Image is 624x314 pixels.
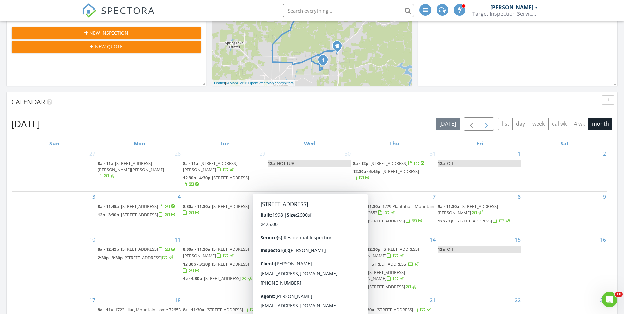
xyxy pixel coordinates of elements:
[323,60,327,64] div: 2041 Shadow Oaks Dr, Mountain Home, AR 72653
[353,260,437,268] a: 12p - 1p [STREET_ADDRESS]
[352,191,437,234] td: Go to August 7, 2025
[12,191,97,234] td: Go to August 3, 2025
[353,169,419,181] a: 12:30p - 6:45p [STREET_ADDRESS]
[475,139,485,148] a: Friday
[183,160,266,174] a: 8a - 11a [STREET_ADDRESS][PERSON_NAME]
[48,139,61,148] a: Sunday
[353,168,437,182] a: 12:30p - 6:45p [STREET_ADDRESS]
[447,160,453,166] span: Off
[212,175,249,181] span: [STREET_ADDRESS]
[183,261,210,267] span: 12:30p - 3:30p
[438,203,459,209] span: 9a - 11:30a
[95,43,123,50] span: New Quote
[214,81,225,85] a: Leaflet
[353,218,424,224] a: 1p - 6p [STREET_ADDRESS]
[447,246,453,252] span: Off
[376,307,413,313] span: [STREET_ADDRESS]
[370,261,407,267] span: [STREET_ADDRESS]
[438,203,498,216] span: [STREET_ADDRESS][PERSON_NAME]
[183,275,253,281] a: 4p - 4:30p [STREET_ADDRESS]
[88,234,97,245] a: Go to August 10, 2025
[512,118,529,130] button: day
[599,295,607,305] a: Go to August 23, 2025
[602,192,607,202] a: Go to August 9, 2025
[173,234,182,245] a: Go to August 11, 2025
[428,148,437,159] a: Go to July 31, 2025
[588,118,612,130] button: month
[183,203,210,209] span: 8:30a - 11:30a
[268,307,295,313] span: 8:30a - 11:30a
[388,139,401,148] a: Thursday
[353,269,437,283] a: 2p - 3p [STREET_ADDRESS][PERSON_NAME]
[98,203,119,209] span: 8a - 11:45a
[88,148,97,159] a: Go to July 27, 2025
[268,203,334,216] a: 8:30a - 11:30a [STREET_ADDRESS][PERSON_NAME]
[183,275,202,281] span: 4p - 4:30p
[98,160,164,179] a: 8a - 11a [STREET_ADDRESS][PERSON_NAME][PERSON_NAME]
[98,212,177,218] a: 12p - 3:30p [STREET_ADDRESS]
[268,246,328,258] a: 9a - 12:30p [STREET_ADDRESS][PERSON_NAME]
[267,234,352,295] td: Go to August 13, 2025
[121,203,158,209] span: [STREET_ADDRESS]
[115,307,181,313] span: 1722 Lilac, Mountain Home 72653
[261,192,267,202] a: Go to August 5, 2025
[97,234,182,295] td: Go to August 11, 2025
[218,139,231,148] a: Tuesday
[183,160,237,172] span: [STREET_ADDRESS][PERSON_NAME]
[479,117,494,131] button: Next month
[212,80,295,86] div: |
[353,217,437,225] a: 1p - 6p [STREET_ADDRESS]
[353,306,437,314] a: 8a - 11:30a [STREET_ADDRESS]
[98,255,174,261] a: 2:30p - 3:30p [STREET_ADDRESS]
[176,192,182,202] a: Go to August 4, 2025
[182,191,267,234] td: Go to August 5, 2025
[368,284,405,290] span: [STREET_ADDRESS]
[97,148,182,191] td: Go to July 28, 2025
[268,203,351,217] a: 8:30a - 11:30a [STREET_ADDRESS][PERSON_NAME]
[98,211,181,219] a: 12p - 3:30p [STREET_ADDRESS]
[437,191,522,234] td: Go to August 8, 2025
[455,218,492,224] span: [STREET_ADDRESS]
[183,174,266,188] a: 12:30p - 4:30p [STREET_ADDRESS]
[431,192,437,202] a: Go to August 7, 2025
[353,160,426,166] a: 8a - 12p [STREET_ADDRESS]
[98,246,177,252] a: 8a - 12:45p [STREET_ADDRESS]
[268,160,275,166] span: 12a
[97,191,182,234] td: Go to August 4, 2025
[98,160,164,172] span: [STREET_ADDRESS][PERSON_NAME][PERSON_NAME]
[277,160,294,166] span: HOT TUB
[438,218,453,224] span: 12p - 1p
[529,118,549,130] button: week
[337,46,341,50] div: 40 Plaza Way Ste. 8-137, Mountain Home AR 72653
[464,117,479,131] button: Previous month
[98,160,113,166] span: 8a - 11a
[352,148,437,191] td: Go to July 31, 2025
[516,148,522,159] a: Go to August 1, 2025
[98,254,181,262] a: 2:30p - 3:30p [STREET_ADDRESS]
[12,148,97,191] td: Go to July 27, 2025
[343,295,352,305] a: Go to August 20, 2025
[513,234,522,245] a: Go to August 15, 2025
[226,81,244,85] a: © MapTiler
[258,234,267,245] a: Go to August 12, 2025
[353,169,380,174] span: 12:30p - 6:45p
[268,246,351,260] a: 9a - 12:30p [STREET_ADDRESS][PERSON_NAME]
[437,234,522,295] td: Go to August 15, 2025
[490,4,533,11] div: [PERSON_NAME]
[267,148,352,191] td: Go to July 30, 2025
[268,218,295,224] span: 12:30p - 4:45p
[548,118,571,130] button: cal wk
[183,175,210,181] span: 12:30p - 4:30p
[173,295,182,305] a: Go to August 18, 2025
[353,246,437,260] a: 8:30a - 12:30p [STREET_ADDRESS][PERSON_NAME]
[513,295,522,305] a: Go to August 22, 2025
[258,148,267,159] a: Go to July 29, 2025
[91,192,97,202] a: Go to August 3, 2025
[382,169,419,174] span: [STREET_ADDRESS]
[353,203,437,217] a: 8:30a - 11:30a 1729 Plantation, Mountain Home 72653
[12,97,45,106] span: Calendar
[602,292,617,307] iframe: Intercom live chat
[353,269,366,275] span: 2p - 3p
[183,175,249,187] a: 12:30p - 4:30p [STREET_ADDRESS]
[98,246,119,252] span: 8a - 12:45p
